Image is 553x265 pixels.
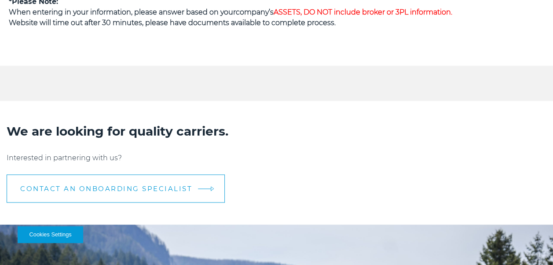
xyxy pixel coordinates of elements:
p: Interested in partnering with us? [7,153,546,163]
button: Cookies Settings [18,226,83,243]
img: arrow [211,186,214,191]
strong: Website will time out after 30 minutes, please have documents available to complete process. [9,18,336,27]
span: CONTACT AN ONBOARDING SPECIALIST [20,185,192,192]
h2: We are looking for quality carriers. [7,123,546,140]
span: ASSETS, DO NOT include broker or 3PL information. [274,8,452,16]
strong: company’s [236,8,452,16]
strong: When entering in your information, please answer based on your [9,8,236,16]
a: CONTACT AN ONBOARDING SPECIALIST arrow arrow [7,174,225,202]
